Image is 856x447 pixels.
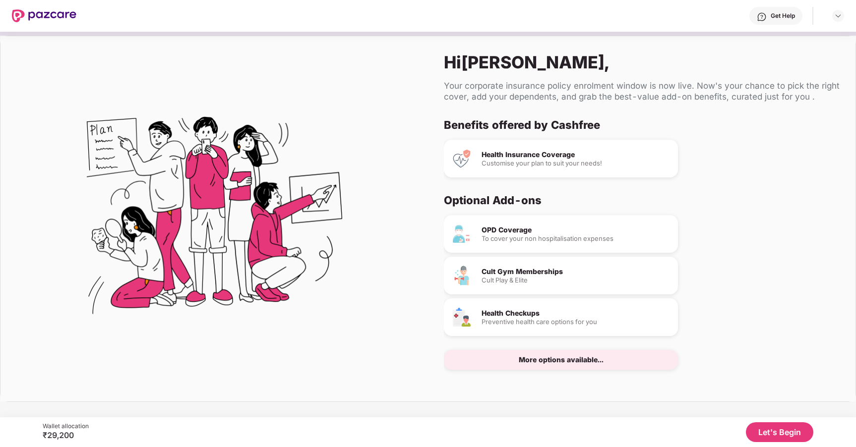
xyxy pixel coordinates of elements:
[482,151,670,158] div: Health Insurance Coverage
[482,226,670,233] div: OPD Coverage
[482,268,670,275] div: Cult Gym Memberships
[452,149,472,168] img: Health Insurance Coverage
[12,9,76,22] img: New Pazcare Logo
[43,430,89,440] div: ₹29,200
[452,266,472,285] img: Cult Gym Memberships
[87,91,342,346] img: Flex Benefits Illustration
[444,118,832,132] div: Benefits offered by Cashfree
[444,52,840,72] div: Hi [PERSON_NAME] ,
[757,12,767,22] img: svg+xml;base64,PHN2ZyBpZD0iSGVscC0zMngzMiIgeG1sbnM9Imh0dHA6Ly93d3cudzMub3JnLzIwMDAvc3ZnIiB3aWR0aD...
[482,319,670,325] div: Preventive health care options for you
[482,277,670,283] div: Cult Play & Elite
[482,310,670,317] div: Health Checkups
[482,160,670,167] div: Customise your plan to suit your needs!
[444,80,840,102] div: Your corporate insurance policy enrolment window is now live. Now's your chance to pick the right...
[771,12,795,20] div: Get Help
[519,356,604,363] div: More options available...
[746,422,813,442] button: Let's Begin
[444,193,832,207] div: Optional Add-ons
[43,422,89,430] div: Wallet allocation
[834,12,842,20] img: svg+xml;base64,PHN2ZyBpZD0iRHJvcGRvd24tMzJ4MzIiIHhtbG5zPSJodHRwOi8vd3d3LnczLm9yZy8yMDAwL3N2ZyIgd2...
[452,307,472,327] img: Health Checkups
[482,235,670,242] div: To cover your non hospitalisation expenses
[452,224,472,244] img: OPD Coverage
